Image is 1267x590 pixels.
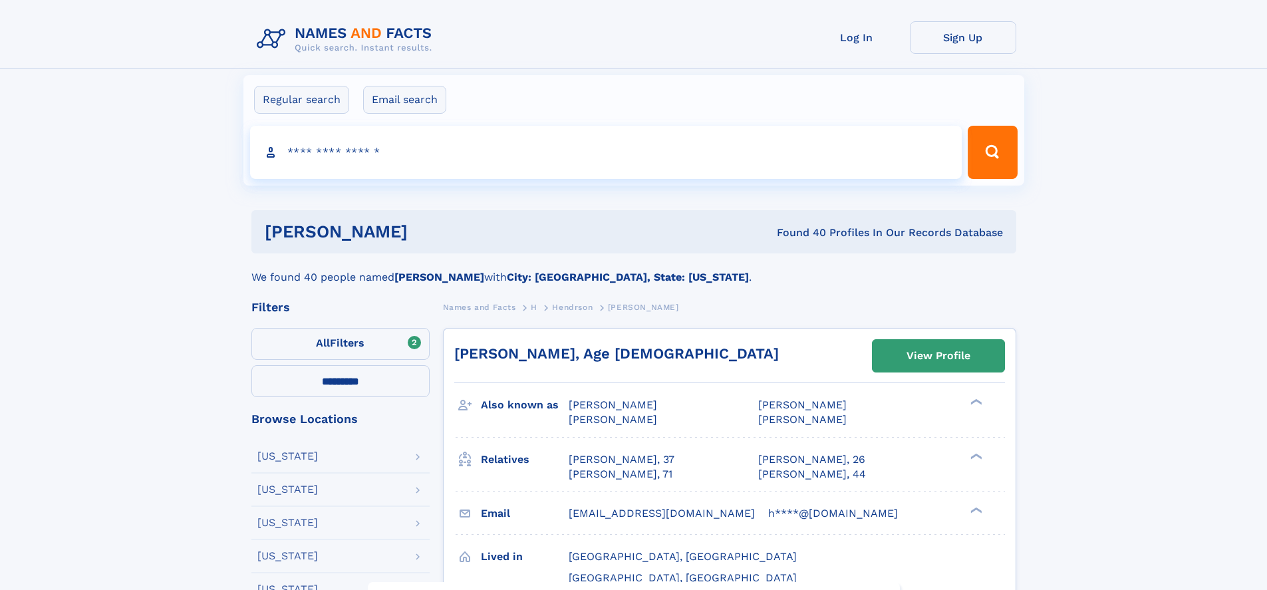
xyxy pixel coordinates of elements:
[316,337,330,349] span: All
[569,507,755,519] span: [EMAIL_ADDRESS][DOMAIN_NAME]
[758,452,865,467] a: [PERSON_NAME], 26
[254,86,349,114] label: Regular search
[569,398,657,411] span: [PERSON_NAME]
[251,253,1016,285] div: We found 40 people named with .
[251,301,430,313] div: Filters
[481,394,569,416] h3: Also known as
[394,271,484,283] b: [PERSON_NAME]
[251,21,443,57] img: Logo Names and Facts
[531,303,537,312] span: H
[443,299,516,315] a: Names and Facts
[481,545,569,568] h3: Lived in
[363,86,446,114] label: Email search
[251,328,430,360] label: Filters
[873,340,1004,372] a: View Profile
[758,398,847,411] span: [PERSON_NAME]
[758,413,847,426] span: [PERSON_NAME]
[265,223,593,240] h1: [PERSON_NAME]
[507,271,749,283] b: City: [GEOGRAPHIC_DATA], State: [US_STATE]
[481,448,569,471] h3: Relatives
[569,550,797,563] span: [GEOGRAPHIC_DATA], [GEOGRAPHIC_DATA]
[967,398,983,406] div: ❯
[250,126,962,179] input: search input
[552,303,593,312] span: Hendrson
[569,571,797,584] span: [GEOGRAPHIC_DATA], [GEOGRAPHIC_DATA]
[803,21,910,54] a: Log In
[531,299,537,315] a: H
[257,484,318,495] div: [US_STATE]
[257,517,318,528] div: [US_STATE]
[257,451,318,462] div: [US_STATE]
[910,21,1016,54] a: Sign Up
[907,341,970,371] div: View Profile
[481,502,569,525] h3: Email
[257,551,318,561] div: [US_STATE]
[758,467,866,482] a: [PERSON_NAME], 44
[569,467,672,482] a: [PERSON_NAME], 71
[967,452,983,460] div: ❯
[608,303,679,312] span: [PERSON_NAME]
[454,345,779,362] a: [PERSON_NAME], Age [DEMOGRAPHIC_DATA]
[592,225,1003,240] div: Found 40 Profiles In Our Records Database
[968,126,1017,179] button: Search Button
[967,506,983,514] div: ❯
[251,413,430,425] div: Browse Locations
[569,413,657,426] span: [PERSON_NAME]
[552,299,593,315] a: Hendrson
[569,452,674,467] a: [PERSON_NAME], 37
